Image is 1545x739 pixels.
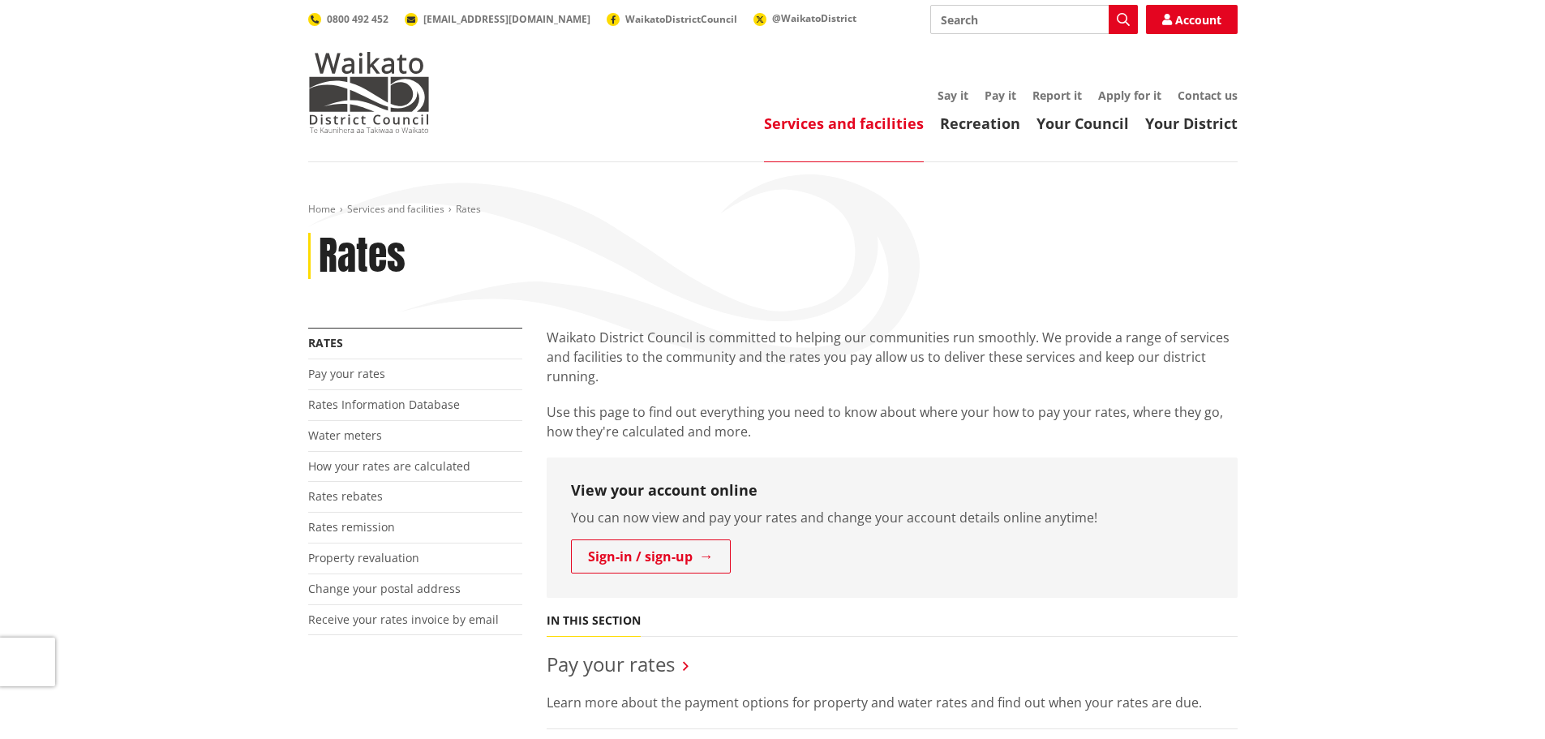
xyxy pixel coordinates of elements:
[764,114,924,133] a: Services and facilities
[308,612,499,627] a: Receive your rates invoice by email
[347,202,444,216] a: Services and facilities
[308,202,336,216] a: Home
[547,693,1238,712] p: Learn more about the payment options for property and water rates and find out when your rates ar...
[319,233,406,280] h1: Rates
[308,335,343,350] a: Rates
[547,651,675,677] a: Pay your rates
[1032,88,1082,103] a: Report it
[571,482,1213,500] h3: View your account online
[1036,114,1129,133] a: Your Council
[423,12,590,26] span: [EMAIL_ADDRESS][DOMAIN_NAME]
[308,203,1238,217] nav: breadcrumb
[607,12,737,26] a: WaikatoDistrictCouncil
[547,402,1238,441] p: Use this page to find out everything you need to know about where your how to pay your rates, whe...
[625,12,737,26] span: WaikatoDistrictCouncil
[308,488,383,504] a: Rates rebates
[753,11,856,25] a: @WaikatoDistrict
[940,114,1020,133] a: Recreation
[571,539,731,574] a: Sign-in / sign-up
[547,614,641,628] h5: In this section
[308,52,430,133] img: Waikato District Council - Te Kaunihera aa Takiwaa o Waikato
[308,366,385,381] a: Pay your rates
[308,397,460,412] a: Rates Information Database
[308,12,388,26] a: 0800 492 452
[327,12,388,26] span: 0800 492 452
[1098,88,1161,103] a: Apply for it
[547,328,1238,386] p: Waikato District Council is committed to helping our communities run smoothly. We provide a range...
[308,581,461,596] a: Change your postal address
[308,519,395,535] a: Rates remission
[571,508,1213,527] p: You can now view and pay your rates and change your account details online anytime!
[308,458,470,474] a: How your rates are calculated
[930,5,1138,34] input: Search input
[308,550,419,565] a: Property revaluation
[938,88,968,103] a: Say it
[405,12,590,26] a: [EMAIL_ADDRESS][DOMAIN_NAME]
[1146,5,1238,34] a: Account
[308,428,382,443] a: Water meters
[985,88,1016,103] a: Pay it
[1178,88,1238,103] a: Contact us
[1145,114,1238,133] a: Your District
[772,11,856,25] span: @WaikatoDistrict
[456,202,481,216] span: Rates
